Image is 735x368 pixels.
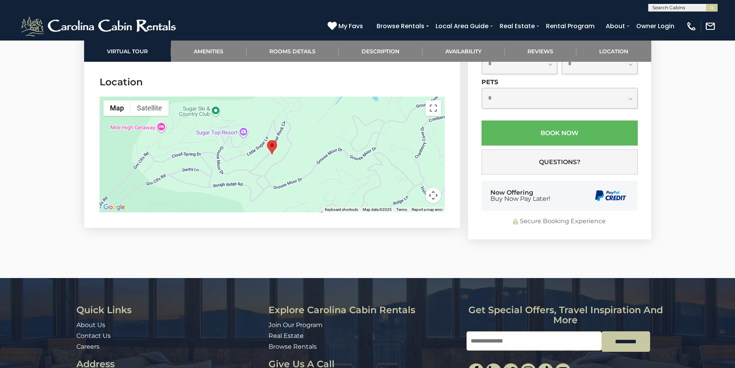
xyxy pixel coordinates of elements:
button: Book Now [482,120,638,146]
a: Reviews [505,41,576,62]
img: Google [101,202,127,212]
img: phone-regular-white.png [686,21,697,32]
img: mail-regular-white.png [705,21,716,32]
span: Map data ©2025 [363,207,392,212]
h3: Get special offers, travel inspiration and more [466,305,664,326]
a: Real Estate [496,19,539,33]
a: Join Our Program [269,321,323,329]
button: Map camera controls [426,188,441,203]
a: About Us [76,321,105,329]
a: Owner Login [632,19,678,33]
button: Toggle fullscreen view [426,100,441,116]
a: Open this area in Google Maps (opens a new window) [101,202,127,212]
a: Location [576,41,651,62]
label: Pets [482,78,498,86]
button: Show street map [103,100,130,116]
button: Show satellite imagery [130,100,169,116]
a: Availability [422,41,505,62]
a: My Favs [328,21,365,31]
a: Report a map error [412,207,443,212]
a: Local Area Guide [432,19,492,33]
button: Questions? [482,149,638,175]
a: About [602,19,629,33]
a: Rooms Details [247,41,339,62]
span: Buy Now Pay Later! [490,196,550,202]
a: Description [339,41,422,62]
div: Now Offering [490,190,550,202]
a: Browse Rentals [373,19,428,33]
h3: Location [100,75,445,89]
img: White-1-2.png [19,15,179,38]
a: Real Estate [269,332,304,339]
button: Keyboard shortcuts [325,207,358,212]
a: Terms [396,207,407,212]
a: Rental Program [542,19,598,33]
a: Virtual Tour [84,41,171,62]
a: Contact Us [76,332,111,339]
a: Amenities [171,41,247,62]
h3: Explore Carolina Cabin Rentals [269,305,461,315]
a: Browse Rentals [269,343,317,350]
span: My Favs [338,21,363,31]
div: Cozy Rustic Cabin [267,140,277,154]
div: Secure Booking Experience [482,217,638,226]
h3: Quick Links [76,305,263,315]
a: Careers [76,343,100,350]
